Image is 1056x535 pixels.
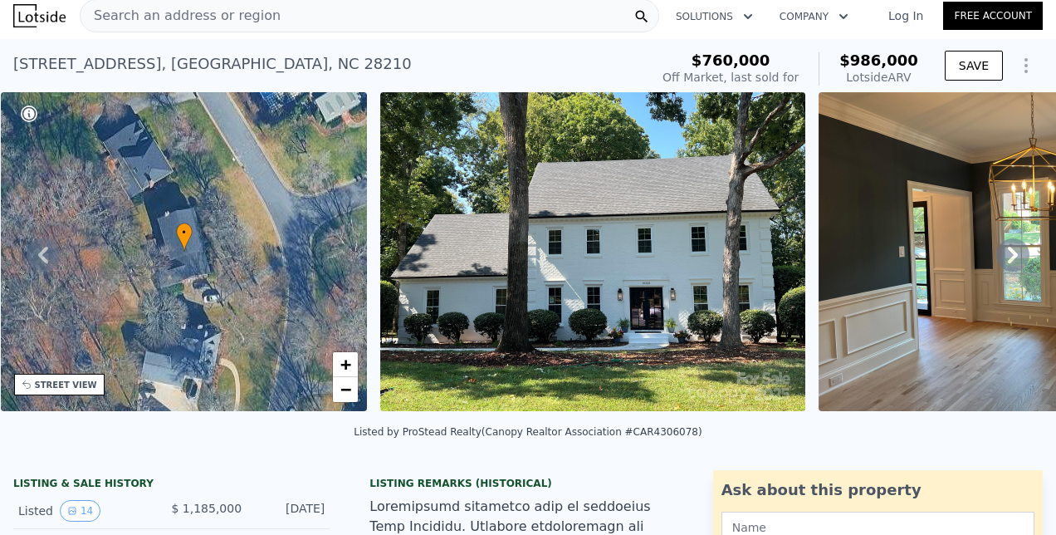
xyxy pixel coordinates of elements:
[81,6,281,26] span: Search an address or region
[340,354,351,375] span: +
[13,52,412,76] div: [STREET_ADDRESS] , [GEOGRAPHIC_DATA] , NC 28210
[380,92,805,411] img: Sale: 169773087 Parcel: 75203139
[333,377,358,402] a: Zoom out
[945,51,1003,81] button: SAVE
[943,2,1043,30] a: Free Account
[333,352,358,377] a: Zoom in
[839,69,918,86] div: Lotside ARV
[340,379,351,400] span: −
[1010,49,1043,82] button: Show Options
[176,225,193,240] span: •
[692,52,770,69] span: $760,000
[766,2,862,32] button: Company
[369,477,686,490] div: Listing Remarks (Historical)
[18,500,158,522] div: Listed
[35,379,97,391] div: STREET VIEW
[176,223,193,252] div: •
[839,52,918,69] span: $986,000
[354,426,702,438] div: Listed by ProStead Realty (Canopy Realtor Association #CAR4306078)
[662,69,799,86] div: Off Market, last sold for
[13,4,66,27] img: Lotside
[868,7,943,24] a: Log In
[171,502,242,515] span: $ 1,185,000
[13,477,330,493] div: LISTING & SALE HISTORY
[662,2,766,32] button: Solutions
[721,479,1034,502] div: Ask about this property
[60,500,100,522] button: View historical data
[255,500,325,522] div: [DATE]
